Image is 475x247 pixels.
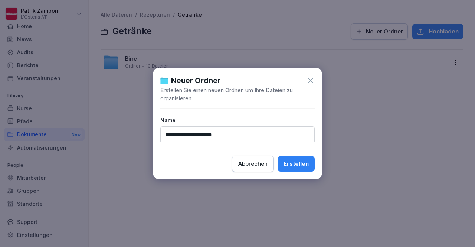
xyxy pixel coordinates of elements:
h1: Neuer Ordner [171,75,220,86]
div: Erstellen [284,160,309,168]
div: Abbrechen [238,160,268,168]
p: Name [160,116,315,124]
button: Erstellen [278,156,315,172]
p: Erstellen Sie einen neuen Ordner, um Ihre Dateien zu organisieren [160,86,315,103]
button: Abbrechen [232,156,274,172]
